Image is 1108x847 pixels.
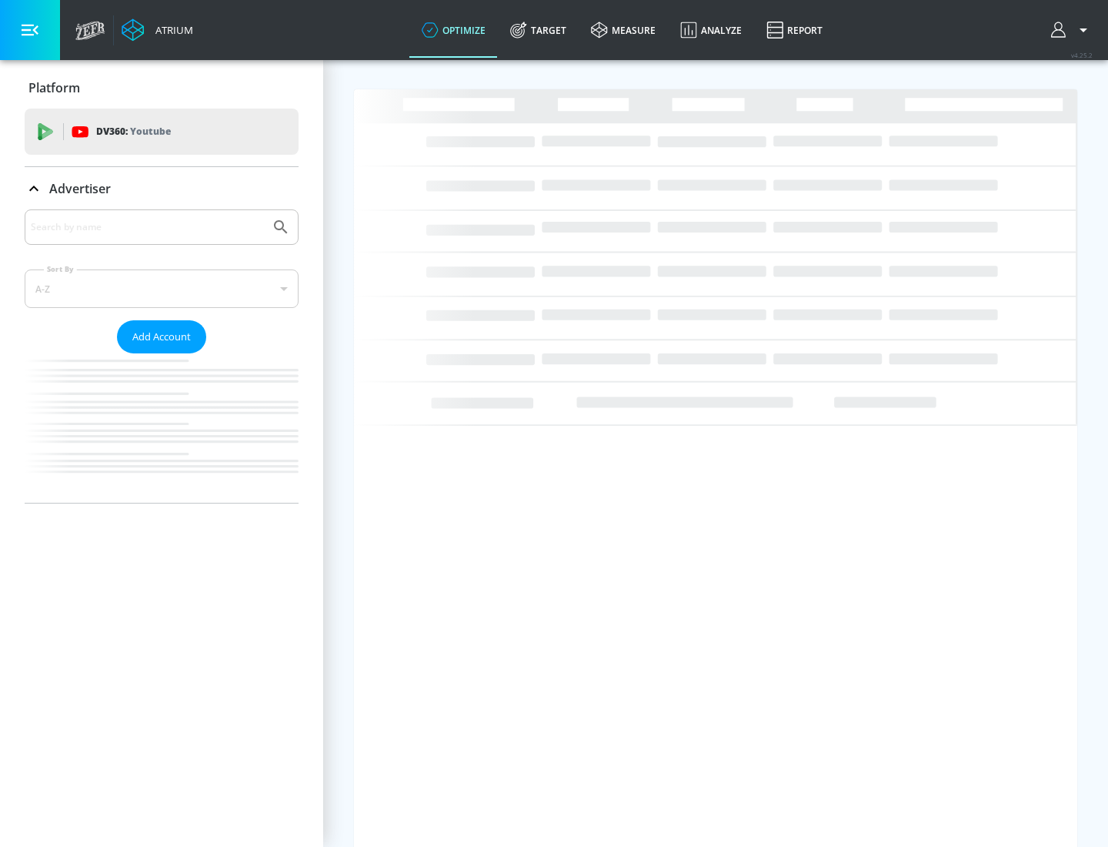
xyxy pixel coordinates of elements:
p: DV360: [96,123,171,140]
a: Report [754,2,835,58]
a: optimize [409,2,498,58]
p: Youtube [130,123,171,139]
div: Advertiser [25,209,299,503]
div: Atrium [149,23,193,37]
p: Advertiser [49,180,111,197]
label: Sort By [44,264,77,274]
div: A-Z [25,269,299,308]
div: DV360: Youtube [25,109,299,155]
a: Target [498,2,579,58]
a: measure [579,2,668,58]
span: v 4.25.2 [1071,51,1093,59]
a: Atrium [122,18,193,42]
span: Add Account [132,328,191,346]
div: Platform [25,66,299,109]
button: Add Account [117,320,206,353]
p: Platform [28,79,80,96]
div: Advertiser [25,167,299,210]
nav: list of Advertiser [25,353,299,503]
input: Search by name [31,217,264,237]
a: Analyze [668,2,754,58]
